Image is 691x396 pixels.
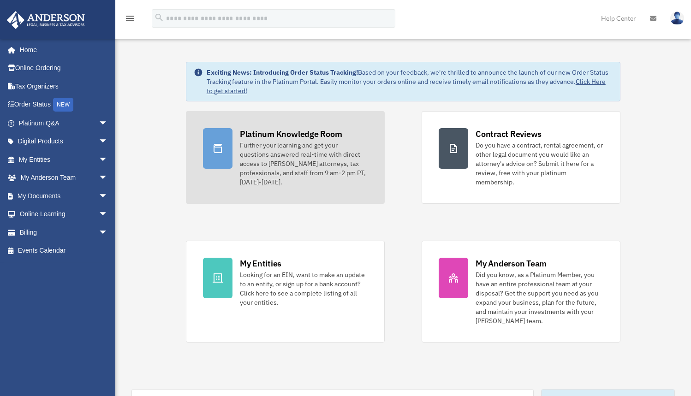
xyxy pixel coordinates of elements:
[422,241,620,343] a: My Anderson Team Did you know, as a Platinum Member, you have an entire professional team at your...
[240,258,281,269] div: My Entities
[207,68,613,95] div: Based on your feedback, we're thrilled to announce the launch of our new Order Status Tracking fe...
[99,187,117,206] span: arrow_drop_down
[207,68,358,77] strong: Exciting News: Introducing Order Status Tracking!
[99,132,117,151] span: arrow_drop_down
[99,205,117,224] span: arrow_drop_down
[125,13,136,24] i: menu
[422,111,620,204] a: Contract Reviews Do you have a contract, rental agreement, or other legal document you would like...
[6,242,122,260] a: Events Calendar
[6,205,122,224] a: Online Learningarrow_drop_down
[240,128,342,140] div: Platinum Knowledge Room
[6,95,122,114] a: Order StatusNEW
[154,12,164,23] i: search
[6,59,122,77] a: Online Ordering
[53,98,73,112] div: NEW
[99,150,117,169] span: arrow_drop_down
[240,270,368,307] div: Looking for an EIN, want to make an update to an entity, or sign up for a bank account? Click her...
[476,128,542,140] div: Contract Reviews
[6,114,122,132] a: Platinum Q&Aarrow_drop_down
[476,141,603,187] div: Do you have a contract, rental agreement, or other legal document you would like an attorney's ad...
[6,150,122,169] a: My Entitiesarrow_drop_down
[186,241,385,343] a: My Entities Looking for an EIN, want to make an update to an entity, or sign up for a bank accoun...
[670,12,684,25] img: User Pic
[476,270,603,325] div: Did you know, as a Platinum Member, you have an entire professional team at your disposal? Get th...
[6,187,122,205] a: My Documentsarrow_drop_down
[125,16,136,24] a: menu
[240,141,368,187] div: Further your learning and get your questions answered real-time with direct access to [PERSON_NAM...
[6,77,122,95] a: Tax Organizers
[99,223,117,242] span: arrow_drop_down
[6,169,122,187] a: My Anderson Teamarrow_drop_down
[476,258,547,269] div: My Anderson Team
[99,114,117,133] span: arrow_drop_down
[186,111,385,204] a: Platinum Knowledge Room Further your learning and get your questions answered real-time with dire...
[207,77,606,95] a: Click Here to get started!
[4,11,88,29] img: Anderson Advisors Platinum Portal
[6,132,122,151] a: Digital Productsarrow_drop_down
[6,223,122,242] a: Billingarrow_drop_down
[99,169,117,188] span: arrow_drop_down
[6,41,117,59] a: Home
